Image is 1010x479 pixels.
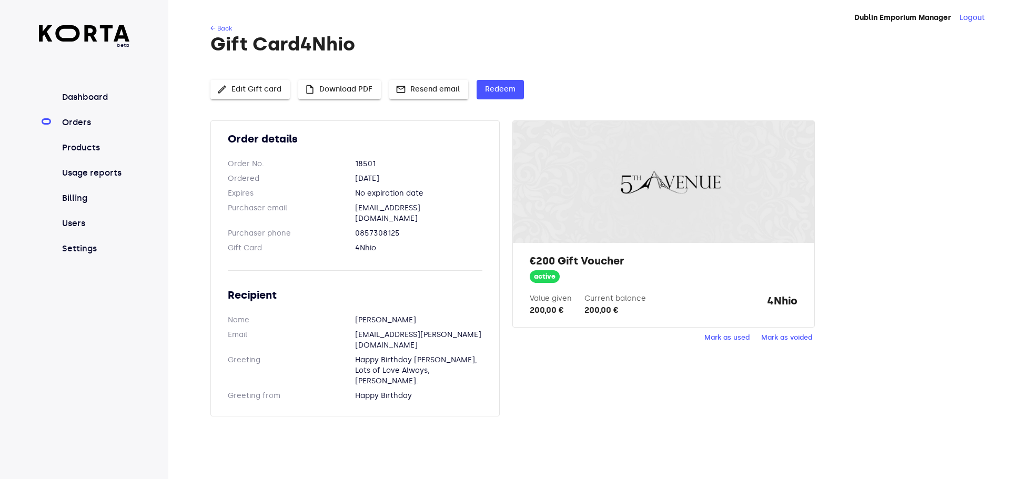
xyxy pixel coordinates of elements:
dd: 18501 [355,159,482,169]
dt: Ordered [228,174,355,184]
a: Settings [60,242,130,255]
span: mail [396,84,406,95]
dt: Purchaser phone [228,228,355,239]
button: Logout [959,13,985,23]
dt: Expires [228,188,355,199]
dt: Purchaser email [228,203,355,224]
label: Value given [530,294,572,303]
dt: Order No. [228,159,355,169]
a: Orders [60,116,130,129]
dd: 0857308125 [355,228,482,239]
a: Usage reports [60,167,130,179]
span: Redeem [485,83,516,96]
span: Edit Gift card [219,83,281,96]
label: Current balance [584,294,646,303]
a: ← Back [210,25,232,32]
a: Products [60,141,130,154]
dd: [EMAIL_ADDRESS][DOMAIN_NAME] [355,203,482,224]
dt: Greeting from [228,391,355,401]
span: Mark as used [704,332,750,344]
span: Resend email [398,83,460,96]
button: Mark as voided [759,330,815,346]
h2: €200 Gift Voucher [530,253,797,268]
dd: [PERSON_NAME] [355,315,482,325]
h1: Gift Card 4Nhio [210,34,966,55]
dd: 4Nhio [355,243,482,253]
dt: Email [228,330,355,351]
a: Billing [60,192,130,205]
dd: No expiration date [355,188,482,199]
dt: Name [228,315,355,325]
dd: [EMAIL_ADDRESS][PERSON_NAME][DOMAIN_NAME] [355,330,482,351]
img: Korta [39,25,130,42]
h2: Order details [228,131,482,146]
div: 200,00 € [530,304,572,317]
strong: Dublin Emporium Manager [854,13,951,22]
strong: 4Nhio [767,293,797,317]
span: beta [39,42,130,49]
dt: Greeting [228,355,355,386]
span: active [530,272,560,282]
a: Users [60,217,130,230]
span: edit [217,84,227,95]
button: Edit Gift card [210,80,290,99]
button: Redeem [477,80,524,99]
span: Mark as voided [761,332,812,344]
dt: Gift Card [228,243,355,253]
div: 200,00 € [584,304,646,317]
dd: Happy Birthday [PERSON_NAME], Lots of Love Always, [PERSON_NAME]. [355,355,482,386]
h2: Recipient [228,288,482,302]
a: Dashboard [60,91,130,104]
button: Resend email [389,80,468,99]
span: insert_drive_file [305,84,315,95]
a: Edit Gift card [210,84,290,93]
dd: [DATE] [355,174,482,184]
a: beta [39,25,130,49]
dd: Happy Birthday [355,391,482,401]
span: Download PDF [307,83,372,96]
button: Download PDF [298,80,381,99]
button: Mark as used [702,330,752,346]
